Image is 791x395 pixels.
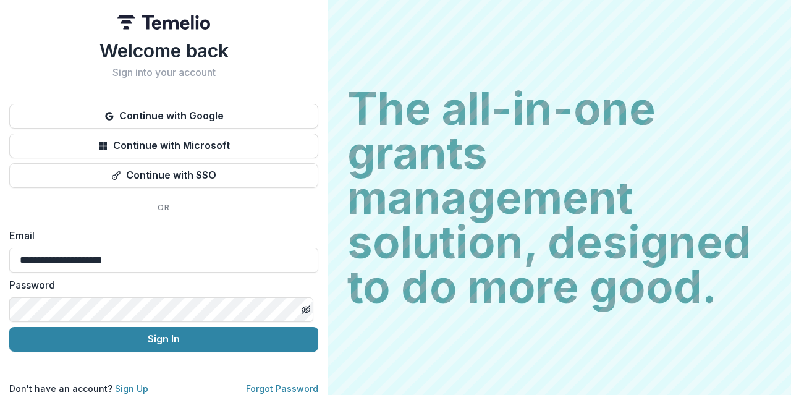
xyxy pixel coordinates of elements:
[9,134,318,158] button: Continue with Microsoft
[9,228,311,243] label: Email
[117,15,210,30] img: Temelio
[9,278,311,292] label: Password
[9,327,318,352] button: Sign In
[9,163,318,188] button: Continue with SSO
[296,300,316,320] button: Toggle password visibility
[9,67,318,79] h2: Sign into your account
[9,104,318,129] button: Continue with Google
[246,383,318,394] a: Forgot Password
[115,383,148,394] a: Sign Up
[9,40,318,62] h1: Welcome back
[9,382,148,395] p: Don't have an account?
